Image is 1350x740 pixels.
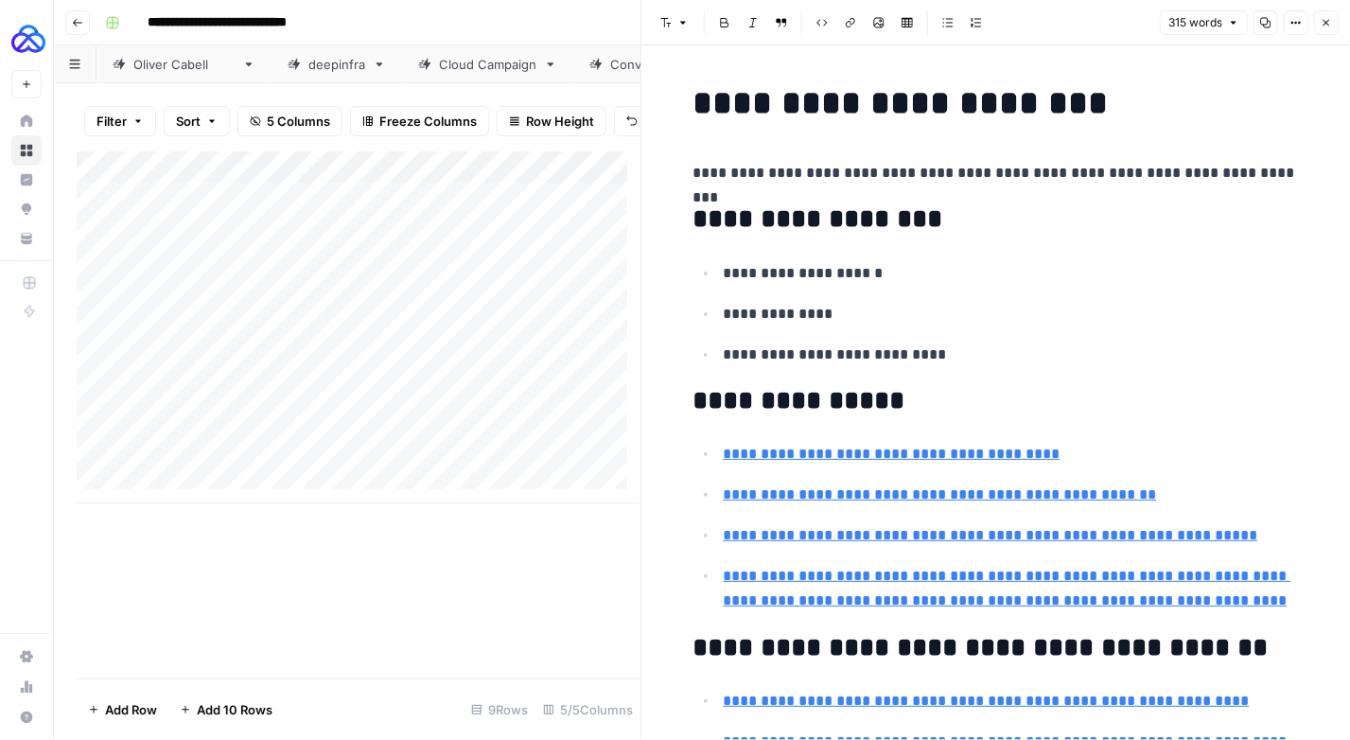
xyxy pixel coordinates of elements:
[526,112,594,131] span: Row Height
[308,55,365,74] div: deepinfra
[133,55,235,74] div: [PERSON_NAME]
[96,45,272,83] a: [PERSON_NAME]
[105,700,157,719] span: Add Row
[379,112,477,131] span: Freeze Columns
[84,106,156,136] button: Filter
[573,45,693,83] a: Convex
[350,106,489,136] button: Freeze Columns
[96,112,127,131] span: Filter
[11,135,42,166] a: Browse
[272,45,402,83] a: deepinfra
[77,695,168,725] button: Add Row
[1160,10,1248,35] button: 315 words
[11,165,42,195] a: Insights
[402,45,573,83] a: Cloud Campaign
[176,112,201,131] span: Sort
[1168,14,1222,31] span: 315 words
[11,194,42,224] a: Opportunities
[11,702,42,732] button: Help + Support
[197,700,272,719] span: Add 10 Rows
[610,55,657,74] div: Convex
[497,106,606,136] button: Row Height
[267,112,330,131] span: 5 Columns
[11,642,42,672] a: Settings
[11,672,42,702] a: Usage
[464,695,535,725] div: 9 Rows
[237,106,342,136] button: 5 Columns
[164,106,230,136] button: Sort
[439,55,536,74] div: Cloud Campaign
[11,15,42,62] button: Workspace: AUQ
[535,695,640,725] div: 5/5 Columns
[168,695,284,725] button: Add 10 Rows
[11,22,45,56] img: AUQ Logo
[11,106,42,136] a: Home
[11,223,42,254] a: Your Data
